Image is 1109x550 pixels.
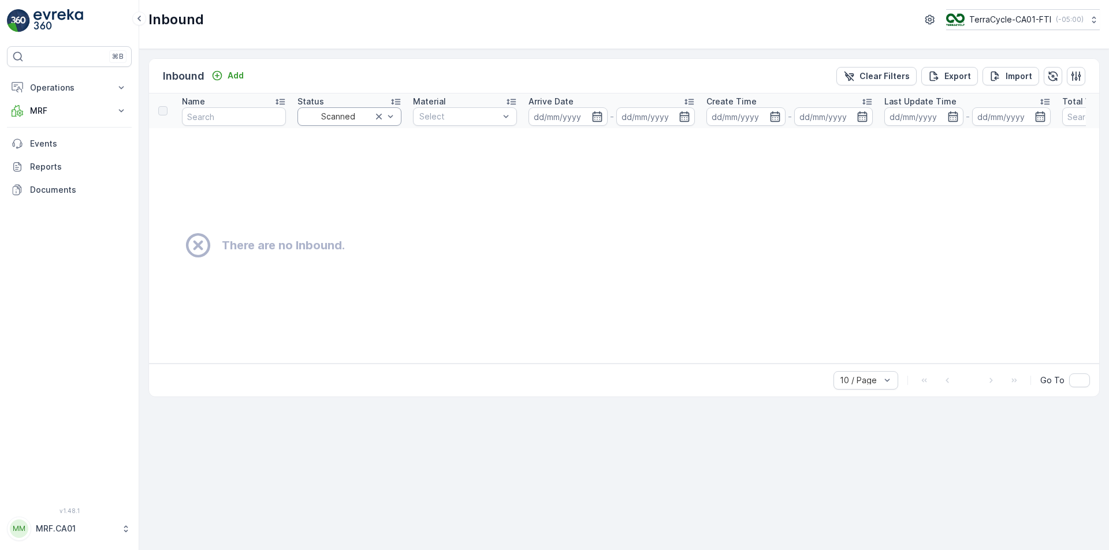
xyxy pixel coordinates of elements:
[7,9,30,32] img: logo
[1006,70,1032,82] p: Import
[182,96,205,107] p: Name
[946,9,1100,30] button: TerraCycle-CA01-FTI(-05:00)
[1040,375,1065,386] span: Go To
[884,107,963,126] input: dd/mm/yyyy
[946,13,965,26] img: TC_BVHiTW6.png
[788,110,792,124] p: -
[7,178,132,201] a: Documents
[34,9,83,32] img: logo_light-DOdMpM7g.png
[10,519,28,538] div: MM
[36,523,116,534] p: MRF.CA01
[163,68,204,84] p: Inbound
[884,96,957,107] p: Last Update Time
[7,99,132,122] button: MRF
[148,10,204,29] p: Inbound
[969,14,1051,25] p: TerraCycle-CA01-FTI
[983,67,1039,85] button: Import
[30,82,109,93] p: Operations
[419,111,499,122] p: Select
[616,107,695,126] input: dd/mm/yyyy
[1056,15,1084,24] p: ( -05:00 )
[610,110,614,124] p: -
[836,67,917,85] button: Clear Filters
[30,105,109,117] p: MRF
[529,96,574,107] p: Arrive Date
[7,132,132,155] a: Events
[207,69,248,83] button: Add
[529,107,608,126] input: dd/mm/yyyy
[7,517,132,541] button: MMMRF.CA01
[966,110,970,124] p: -
[706,107,786,126] input: dd/mm/yyyy
[297,96,324,107] p: Status
[112,52,124,61] p: ⌘B
[972,107,1051,126] input: dd/mm/yyyy
[413,96,446,107] p: Material
[222,237,345,254] h2: There are no Inbound.
[30,184,127,196] p: Documents
[944,70,971,82] p: Export
[7,76,132,99] button: Operations
[30,138,127,149] p: Events
[794,107,873,126] input: dd/mm/yyyy
[228,70,244,81] p: Add
[7,155,132,178] a: Reports
[706,96,757,107] p: Create Time
[7,507,132,514] span: v 1.48.1
[30,161,127,173] p: Reports
[921,67,978,85] button: Export
[859,70,910,82] p: Clear Filters
[182,107,286,126] input: Search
